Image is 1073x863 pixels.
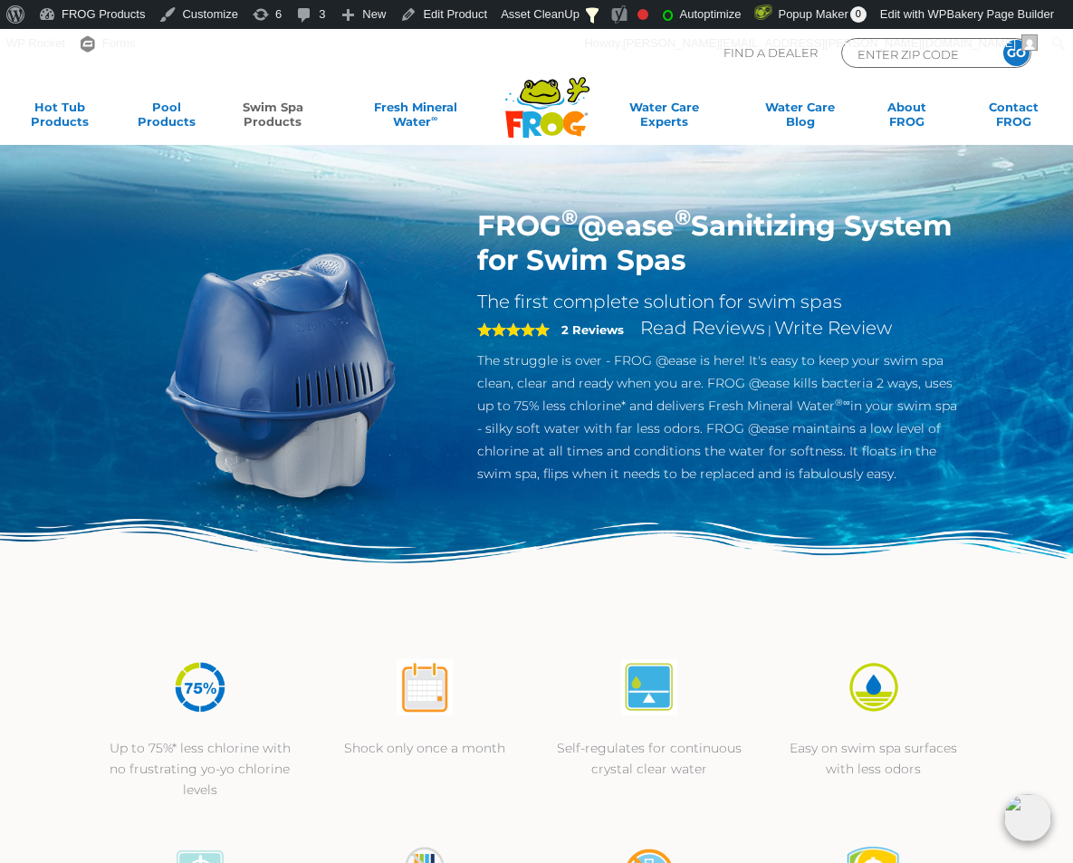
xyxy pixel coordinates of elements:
[621,659,677,715] img: atease-icon-self-regulates
[125,100,208,136] a: PoolProducts
[331,738,519,759] p: Shock only once a month
[972,100,1055,136] a: ContactFROG
[18,100,101,136] a: Hot TubProducts
[102,29,136,58] span: Forms
[637,9,648,20] div: Focus keyphrase not set
[640,317,765,339] a: Read Reviews
[397,659,453,715] img: atease-icon-shock-once
[846,659,902,715] img: icon-atease-easy-on
[106,738,294,801] p: Up to 75%* less chlorine with no frustrating yo-yo chlorine levels
[675,204,691,230] sup: ®
[477,350,958,485] p: The struggle is over - FROG @ease is here! It's easy to keep your swim spa clean, clear and ready...
[780,738,968,780] p: Easy on swim spa surfaces with less odors
[477,322,550,337] span: 5
[759,100,842,136] a: Water CareBlog
[555,738,743,780] p: Self-regulates for continuous crystal clear water
[578,29,1045,58] a: Howdy,
[594,100,735,136] a: Water CareExperts
[172,659,228,715] img: icon-atease-75percent-less
[232,100,315,136] a: Swim SpaProducts
[850,6,867,23] span: 0
[1004,794,1051,841] img: openIcon
[774,317,892,339] a: Write Review
[115,208,451,544] img: ss-@ease-hero.png
[866,100,949,136] a: AboutFROG
[623,36,1016,50] span: [PERSON_NAME][EMAIL_ADDRESS][PERSON_NAME][DOMAIN_NAME]
[561,204,578,230] sup: ®
[477,208,958,277] h1: FROG @ease Sanitizing System for Swim Spas
[477,291,958,313] h2: The first complete solution for swim spas
[561,322,624,337] strong: 2 Reviews
[768,322,771,337] span: |
[431,113,437,123] sup: ∞
[338,100,493,136] a: Fresh MineralWater∞
[835,397,850,408] sup: ®∞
